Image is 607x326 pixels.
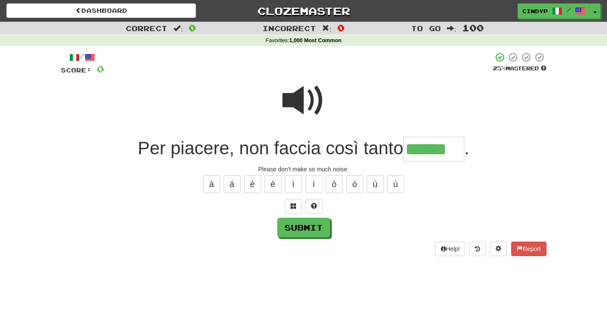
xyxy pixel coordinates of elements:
[464,138,469,158] span: .
[435,242,466,256] button: Help!
[262,24,316,32] span: Incorrect
[277,218,330,237] button: Submit
[387,175,404,193] button: ú
[469,242,486,256] button: Round history (alt+y)
[493,65,547,72] div: Mastered
[411,24,441,32] span: To go
[367,175,384,193] button: ù
[209,3,398,18] a: Clozemaster
[305,175,322,193] button: í
[189,23,196,33] span: 0
[522,7,548,15] span: cindyp
[326,175,343,193] button: ò
[337,23,345,33] span: 0
[285,175,302,193] button: ì
[265,175,282,193] button: é
[289,38,341,43] strong: 1,000 Most Common
[567,7,571,13] span: /
[447,25,456,32] span: :
[126,24,167,32] span: Correct
[518,3,590,19] a: cindyp /
[511,242,546,256] button: Report
[61,165,547,173] div: Please don't make so much noise.
[224,175,241,193] button: á
[138,138,403,158] span: Per piacere, non faccia così tanto
[97,63,104,74] span: 0
[493,65,506,72] span: 25 %
[305,199,322,213] button: Single letter hint - you only get 1 per sentence and score half the points! alt+h
[462,23,484,33] span: 100
[322,25,331,32] span: :
[346,175,363,193] button: ó
[61,66,92,74] span: Score:
[61,52,104,63] div: /
[285,199,302,213] button: Switch sentence to multiple choice alt+p
[6,3,196,18] a: Dashboard
[173,25,183,32] span: :
[203,175,220,193] button: à
[244,175,261,193] button: è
